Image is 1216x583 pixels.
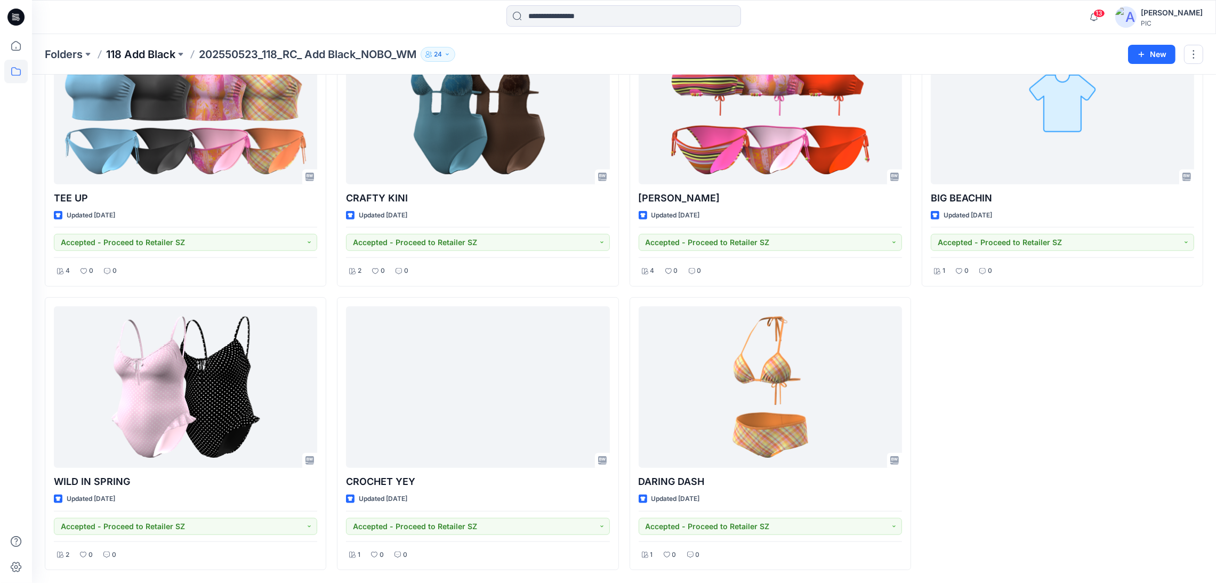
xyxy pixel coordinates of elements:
p: 0 [403,549,407,561]
p: TEE UP [54,191,317,206]
a: CRAFTY KINI [346,23,609,184]
div: [PERSON_NAME] [1141,6,1203,19]
p: 0 [88,549,93,561]
p: 2 [358,265,361,277]
a: TEE UP [54,23,317,184]
span: 13 [1093,9,1105,18]
p: 0 [112,549,116,561]
p: 0 [89,265,93,277]
p: 4 [66,265,70,277]
a: Folders [45,47,83,62]
a: 118 Add Black [106,47,175,62]
p: 0 [696,549,700,561]
img: avatar [1115,6,1137,28]
p: Updated [DATE] [359,493,407,505]
p: Updated [DATE] [359,210,407,221]
p: 202550523_118_RC_ Add Black_NOBO_WM [199,47,416,62]
p: 0 [404,265,408,277]
p: 24 [434,48,442,60]
p: 0 [380,549,384,561]
p: CROCHET YEY [346,474,609,489]
a: CROCHET YEY [346,306,609,468]
p: 0 [988,265,992,277]
p: 0 [672,549,677,561]
p: BIG BEACHIN [931,191,1194,206]
p: Updated [DATE] [651,210,700,221]
p: [PERSON_NAME] [639,191,902,206]
a: DARING DASH [639,306,902,468]
p: CRAFTY KINI [346,191,609,206]
p: 2 [66,549,69,561]
p: 0 [381,265,385,277]
p: Updated [DATE] [67,210,115,221]
a: WILD IN SPRING [54,306,317,468]
a: Boho Bead [639,23,902,184]
button: 24 [421,47,455,62]
a: BIG BEACHIN [931,23,1194,184]
p: DARING DASH [639,474,902,489]
p: 0 [674,265,678,277]
p: 1 [358,549,360,561]
p: WILD IN SPRING [54,474,317,489]
p: 1 [943,265,945,277]
p: 0 [112,265,117,277]
button: New [1128,45,1175,64]
p: 0 [697,265,702,277]
p: Updated [DATE] [944,210,992,221]
p: 0 [964,265,969,277]
p: Updated [DATE] [67,493,115,505]
div: PIC [1141,19,1203,27]
p: 4 [650,265,655,277]
p: Updated [DATE] [651,493,700,505]
p: 1 [650,549,653,561]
